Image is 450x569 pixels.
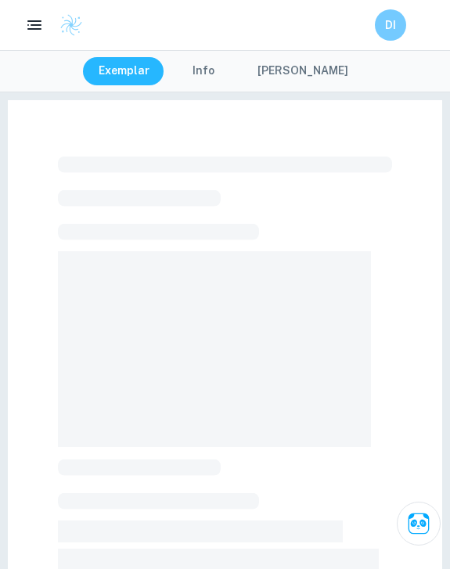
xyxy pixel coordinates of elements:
button: Ask Clai [397,502,441,546]
button: Info [168,57,239,85]
button: Exemplar [83,57,165,85]
button: DI [375,9,406,41]
img: Clastify logo [59,13,83,37]
a: Clastify logo [50,13,83,37]
h6: DI [382,16,400,34]
button: [PERSON_NAME] [242,57,364,85]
